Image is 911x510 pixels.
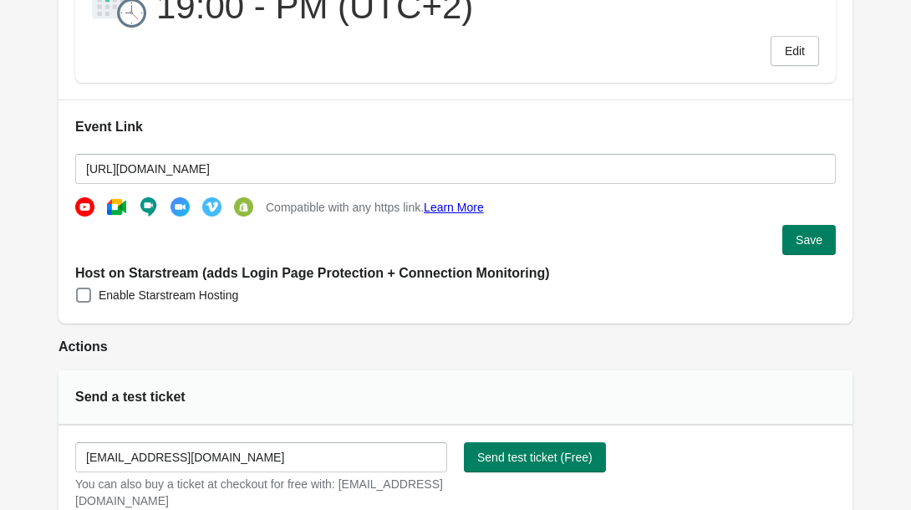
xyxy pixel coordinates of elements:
[464,442,606,472] button: Send test ticket (Free)
[75,197,94,217] img: youtube-b4f2b64af1b614ce26dc15ab005f3ec1.png
[424,201,484,214] a: Learn More
[477,451,593,464] span: Send test ticket (Free)
[771,36,819,66] button: Edit
[782,225,836,255] button: Save
[107,197,126,217] img: google-meeting-003a4ac0a6bd29934347c2d6ec0e8d4d.png
[266,199,484,216] span: Compatible with any https link.
[170,197,190,217] img: zoom-d2aebb472394d9f99a89fc36b09dd972.png
[75,476,447,509] div: You can also buy a ticket at checkout for free with: [EMAIL_ADDRESS][DOMAIN_NAME]
[796,233,822,247] span: Save
[75,442,447,472] input: test@email.com
[75,387,303,407] div: Send a test ticket
[139,197,158,217] img: hangout-ee6acdd14049546910bffd711ce10325.png
[75,117,836,137] h2: Event Link
[785,44,805,58] span: Edit
[75,154,836,184] input: https://secret-url.com
[99,287,238,303] span: Enable Starstream Hosting
[59,337,852,357] h2: Actions
[75,263,836,283] h2: Host on Starstream (adds Login Page Protection + Connection Monitoring)
[234,197,253,217] img: shopify-b17b33348d1e82e582ef0e2c9e9faf47.png
[202,197,221,217] img: vimeo-560bbffc7e56379122b0da8638c6b73a.png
